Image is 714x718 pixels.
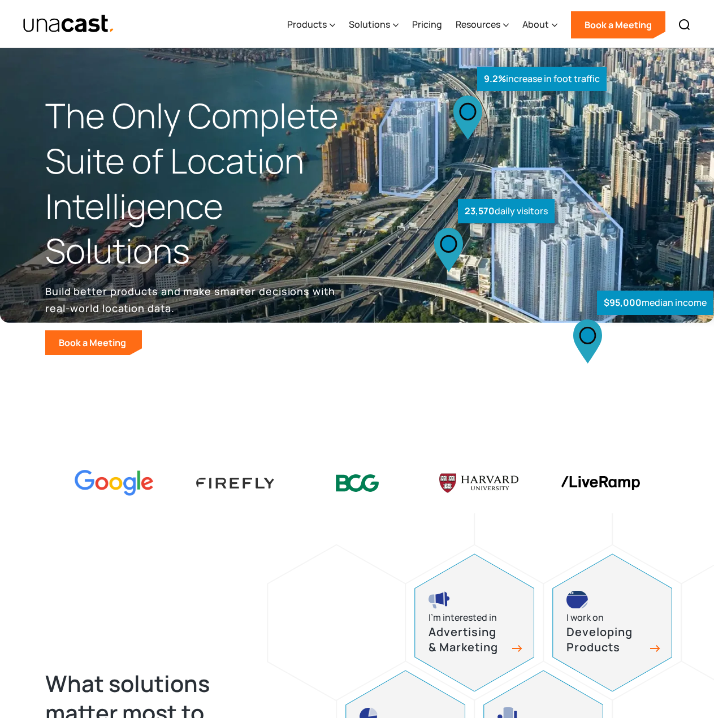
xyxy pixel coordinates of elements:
a: developing products iconI work onDeveloping Products [552,553,672,691]
a: Book a Meeting [571,11,665,38]
img: Harvard U logo [439,470,518,497]
div: I work on [566,610,604,625]
a: Book a Meeting [45,330,142,355]
a: Pricing [412,2,442,48]
div: Resources [456,18,500,31]
div: Solutions [349,18,390,31]
img: Unacast text logo [23,14,115,34]
img: liveramp logo [561,476,640,490]
img: developing products icon [566,591,588,609]
img: Search icon [678,18,691,32]
img: advertising and marketing icon [429,591,450,609]
a: advertising and marketing iconI’m interested inAdvertising & Marketing [414,553,534,691]
strong: $95,000 [604,296,642,309]
img: Google logo Color [75,470,154,496]
p: Build better products and make smarter decisions with real-world location data. [45,283,339,317]
div: About [522,18,549,31]
a: home [23,14,115,34]
div: About [522,2,557,48]
img: BCG logo [318,467,397,499]
h1: The Only Complete Suite of Location Intelligence Solutions [45,93,357,274]
div: I’m interested in [429,610,497,625]
strong: 9.2% [484,72,506,85]
div: Products [287,2,335,48]
h3: Advertising & Marketing [429,625,508,655]
div: Solutions [349,2,399,48]
h3: Developing Products [566,625,646,655]
div: Products [287,18,327,31]
div: median income [597,291,713,315]
div: daily visitors [458,199,555,223]
strong: 23,570 [465,205,495,217]
div: Resources [456,2,509,48]
div: increase in foot traffic [477,67,607,91]
img: Firefly Advertising logo [196,478,275,488]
